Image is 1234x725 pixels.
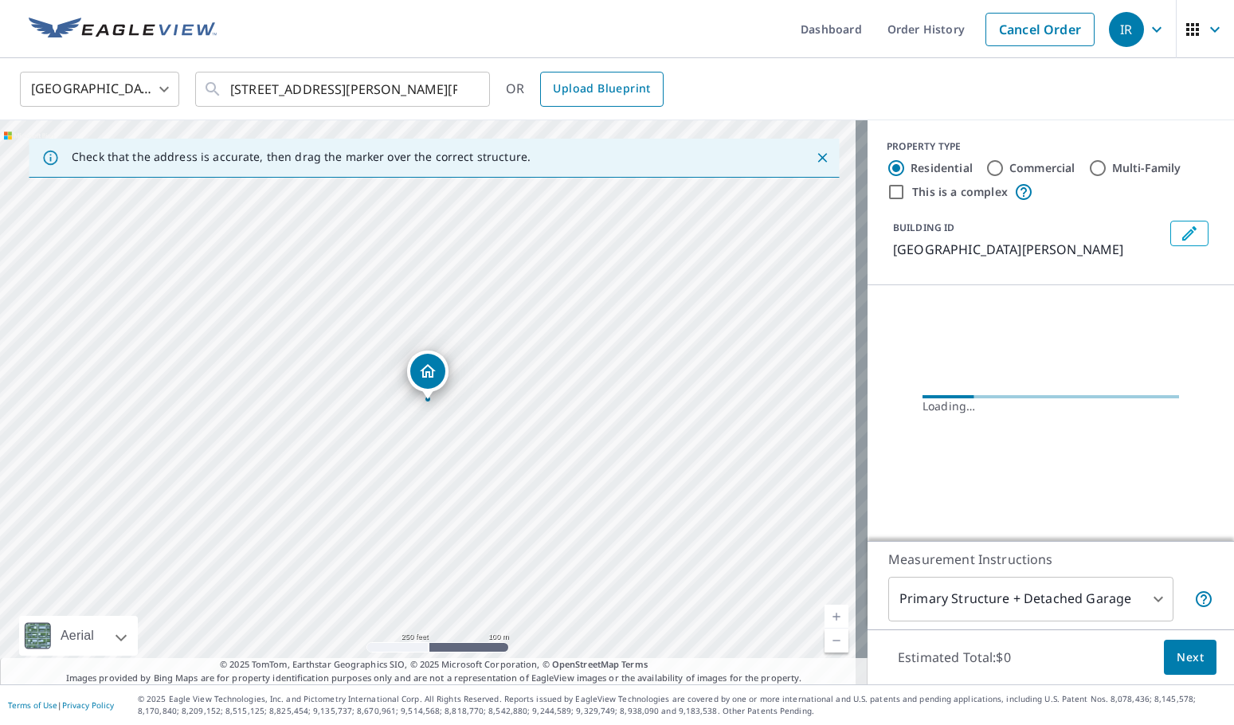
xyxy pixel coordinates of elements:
[62,700,114,711] a: Privacy Policy
[29,18,217,41] img: EV Logo
[1109,12,1144,47] div: IR
[56,616,99,656] div: Aerial
[985,13,1095,46] a: Cancel Order
[825,605,848,629] a: Current Level 17, Zoom In
[1177,648,1204,668] span: Next
[887,139,1215,154] div: PROPERTY TYPE
[8,700,114,710] p: |
[553,79,650,99] span: Upload Blueprint
[506,72,664,107] div: OR
[1170,221,1209,246] button: Edit building 1
[72,150,531,164] p: Check that the address is accurate, then drag the marker over the correct structure.
[621,658,648,670] a: Terms
[540,72,663,107] a: Upload Blueprint
[888,550,1213,569] p: Measurement Instructions
[893,221,954,234] p: BUILDING ID
[825,629,848,652] a: Current Level 17, Zoom Out
[1112,160,1181,176] label: Multi-Family
[407,351,449,400] div: Dropped pin, building 1, Residential property, US Highway 287 Rhome, TX 76078
[923,398,1179,414] div: Loading…
[552,658,619,670] a: OpenStreetMap
[911,160,973,176] label: Residential
[230,67,457,112] input: Search by address or latitude-longitude
[885,640,1024,675] p: Estimated Total: $0
[912,184,1008,200] label: This is a complex
[1194,590,1213,609] span: Your report will include the primary structure and a detached garage if one exists.
[138,693,1226,717] p: © 2025 Eagle View Technologies, Inc. and Pictometry International Corp. All Rights Reserved. Repo...
[888,577,1173,621] div: Primary Structure + Detached Garage
[220,658,648,672] span: © 2025 TomTom, Earthstar Geographics SIO, © 2025 Microsoft Corporation, ©
[1164,640,1216,676] button: Next
[19,616,138,656] div: Aerial
[1009,160,1075,176] label: Commercial
[893,240,1164,259] p: [GEOGRAPHIC_DATA][PERSON_NAME]
[8,700,57,711] a: Terms of Use
[812,147,832,168] button: Close
[20,67,179,112] div: [GEOGRAPHIC_DATA]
